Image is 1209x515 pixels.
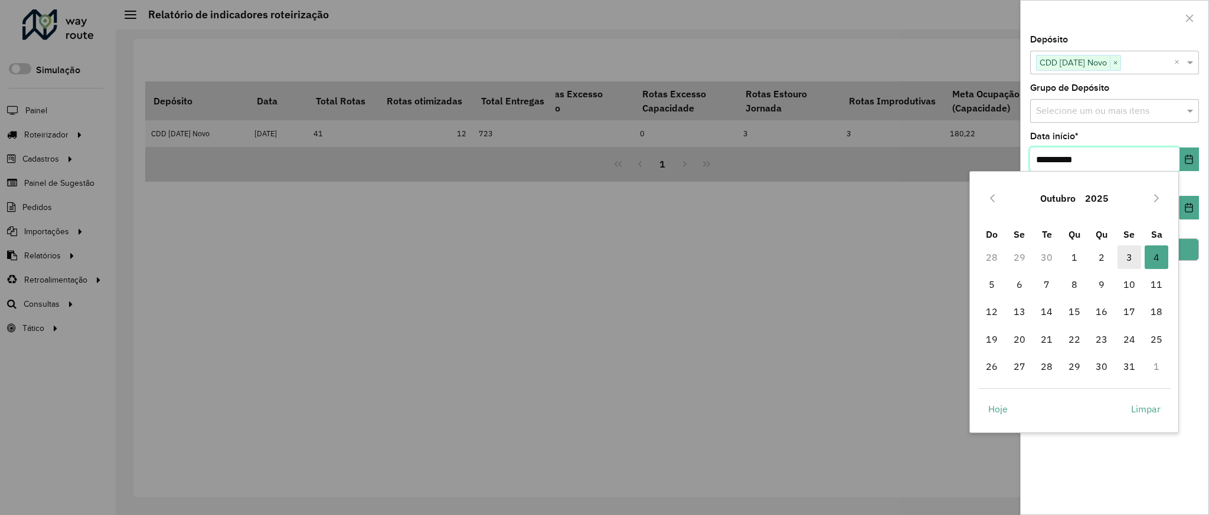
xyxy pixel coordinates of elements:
[1033,298,1061,325] td: 14
[1014,228,1025,240] span: Se
[978,326,1006,353] td: 19
[1147,189,1166,208] button: Next Month
[1088,326,1116,353] td: 23
[980,355,1004,378] span: 26
[978,271,1006,298] td: 5
[1030,129,1079,143] label: Data início
[1008,300,1031,323] span: 13
[1088,271,1116,298] td: 9
[1090,300,1113,323] span: 16
[1143,326,1171,353] td: 25
[1030,81,1109,95] label: Grupo de Depósito
[1116,326,1143,353] td: 24
[978,353,1006,380] td: 26
[983,189,1002,208] button: Previous Month
[1117,355,1141,378] span: 31
[1110,56,1120,70] span: ×
[1090,245,1113,269] span: 2
[1088,298,1116,325] td: 16
[1008,273,1031,296] span: 6
[1063,355,1086,378] span: 29
[978,397,1018,421] button: Hoje
[1116,244,1143,271] td: 3
[980,300,1004,323] span: 12
[1088,244,1116,271] td: 2
[978,298,1006,325] td: 12
[1006,244,1034,271] td: 29
[1117,327,1141,351] span: 24
[1063,327,1086,351] span: 22
[1061,244,1089,271] td: 1
[1030,32,1068,47] label: Depósito
[1035,273,1058,296] span: 7
[988,402,1008,416] span: Hoje
[1033,244,1061,271] td: 30
[1061,353,1089,380] td: 29
[1117,273,1141,296] span: 10
[1090,327,1113,351] span: 23
[1145,245,1168,269] span: 4
[980,327,1004,351] span: 19
[1179,147,1199,171] button: Choose Date
[1143,353,1171,380] td: 1
[1145,300,1168,323] span: 18
[1090,355,1113,378] span: 30
[1035,355,1058,378] span: 28
[1063,245,1086,269] span: 1
[1143,298,1171,325] td: 18
[1117,300,1141,323] span: 17
[1123,228,1135,240] span: Se
[1006,326,1034,353] td: 20
[1033,353,1061,380] td: 28
[1063,300,1086,323] span: 15
[978,244,1006,271] td: 28
[1121,397,1171,421] button: Limpar
[1145,327,1168,351] span: 25
[1063,273,1086,296] span: 8
[1035,327,1058,351] span: 21
[1061,326,1089,353] td: 22
[1006,353,1034,380] td: 27
[1088,353,1116,380] td: 30
[1090,273,1113,296] span: 9
[1116,271,1143,298] td: 10
[1143,271,1171,298] td: 11
[1179,196,1199,219] button: Choose Date
[1033,326,1061,353] td: 21
[986,228,998,240] span: Do
[1035,184,1080,212] button: Choose Month
[1151,228,1162,240] span: Sa
[1096,228,1107,240] span: Qu
[1061,298,1089,325] td: 15
[1033,271,1061,298] td: 7
[1080,184,1113,212] button: Choose Year
[1035,300,1058,323] span: 14
[1174,55,1184,70] span: Clear all
[1037,55,1110,70] span: CDD [DATE] Novo
[1008,355,1031,378] span: 27
[1069,228,1080,240] span: Qu
[1116,353,1143,380] td: 31
[1145,273,1168,296] span: 11
[980,273,1004,296] span: 5
[1116,298,1143,325] td: 17
[1061,271,1089,298] td: 8
[1006,271,1034,298] td: 6
[1008,327,1031,351] span: 20
[1006,298,1034,325] td: 13
[969,171,1179,433] div: Choose Date
[1131,402,1161,416] span: Limpar
[1042,228,1052,240] span: Te
[1143,244,1171,271] td: 4
[1117,245,1141,269] span: 3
